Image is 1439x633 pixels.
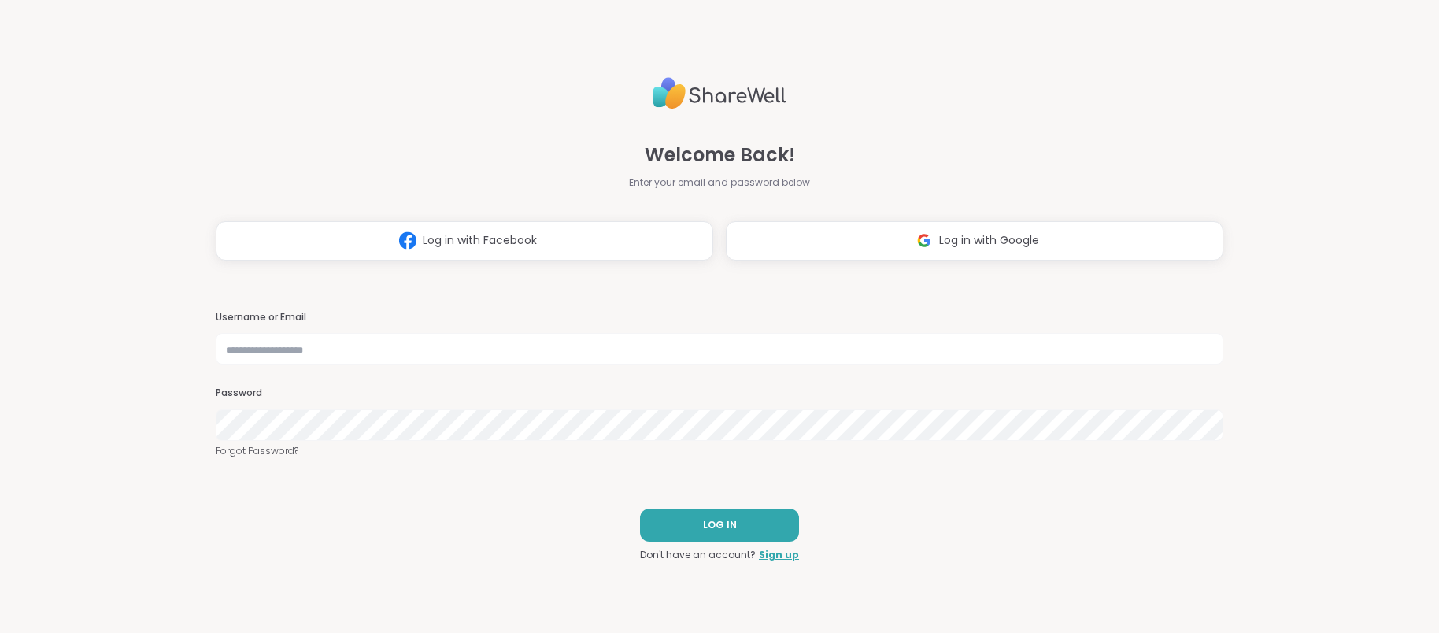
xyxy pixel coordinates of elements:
span: Enter your email and password below [629,176,810,190]
a: Forgot Password? [216,444,1223,458]
a: Sign up [759,548,799,562]
h3: Username or Email [216,311,1223,324]
button: Log in with Facebook [216,221,713,261]
span: Log in with Google [939,232,1039,249]
button: Log in with Google [726,221,1223,261]
img: ShareWell Logo [653,71,786,116]
h3: Password [216,387,1223,400]
span: LOG IN [703,518,737,532]
img: ShareWell Logomark [909,226,939,255]
img: ShareWell Logomark [393,226,423,255]
span: Log in with Facebook [423,232,537,249]
span: Welcome Back! [645,141,795,169]
span: Don't have an account? [640,548,756,562]
button: LOG IN [640,509,799,542]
